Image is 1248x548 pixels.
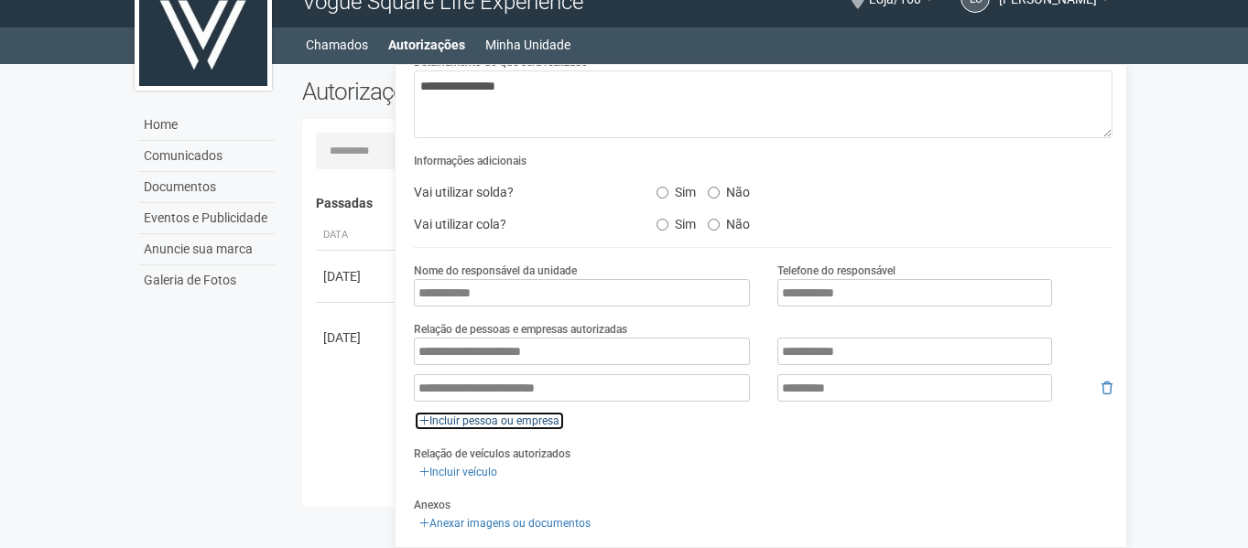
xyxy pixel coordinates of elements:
label: Sim [657,210,696,232]
i: Remover [1101,381,1112,394]
a: Chamados [306,32,368,58]
label: Relação de pessoas e empresas autorizadas [414,321,627,338]
a: Home [139,110,275,141]
div: Vai utilizar cola? [400,210,642,238]
a: Documentos [139,172,275,203]
div: [DATE] [323,328,391,347]
h2: Autorizações [302,78,694,105]
label: Anexos [414,497,450,513]
label: Telefone do responsável [777,263,895,279]
label: Nome do responsável da unidade [414,263,577,279]
input: Não [708,187,720,199]
div: Vai utilizar solda? [400,178,642,206]
a: Galeria de Fotos [139,265,275,295]
label: Não [708,178,750,200]
a: Incluir veículo [414,462,503,482]
label: Não [708,210,750,232]
th: Data [316,220,398,251]
a: Autorizações [388,32,465,58]
div: [DATE] [323,267,391,285]
a: Anexar imagens ou documentos [414,513,596,533]
label: Informações adicionais [414,153,526,169]
input: Sim [657,187,668,199]
a: Eventos e Publicidade [139,203,275,234]
a: Minha Unidade [485,32,570,58]
label: Sim [657,178,696,200]
a: Incluir pessoa ou empresa [414,411,565,431]
a: Anuncie sua marca [139,234,275,265]
a: Comunicados [139,141,275,172]
label: Relação de veículos autorizados [414,446,570,462]
input: Sim [657,219,668,231]
h4: Passadas [316,197,1101,210]
input: Não [708,219,720,231]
